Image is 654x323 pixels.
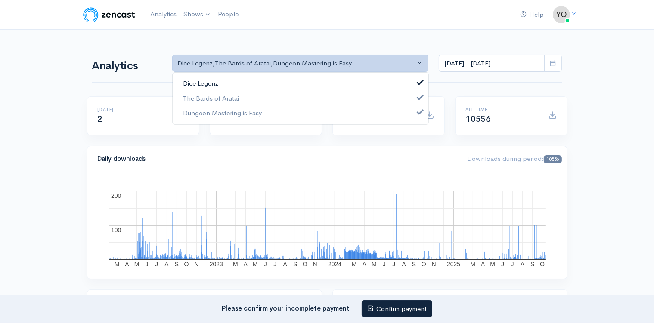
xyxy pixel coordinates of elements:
[111,192,121,199] text: 200
[372,261,377,268] text: M
[447,261,460,268] text: 2025
[98,107,170,112] h6: [DATE]
[253,261,258,268] text: M
[243,261,248,268] text: A
[544,155,561,163] span: 10556
[466,107,538,112] h6: All time
[134,261,139,268] text: M
[111,227,121,234] text: 100
[209,261,223,268] text: 2023
[233,261,238,268] text: M
[283,261,287,268] text: A
[313,261,317,268] text: N
[362,261,366,268] text: A
[164,261,169,268] text: A
[145,261,148,268] text: J
[520,261,524,268] text: A
[98,114,103,124] span: 2
[490,261,495,268] text: M
[273,261,276,268] text: J
[302,261,307,268] text: O
[382,261,385,268] text: J
[92,60,162,72] h1: Analytics
[98,155,457,163] h4: Daily downloads
[421,261,426,268] text: O
[392,261,395,268] text: J
[431,261,436,268] text: N
[155,261,158,268] text: J
[194,261,198,268] text: N
[114,261,119,268] text: M
[467,154,561,163] span: Downloads during period:
[98,182,557,268] svg: A chart.
[328,261,341,268] text: 2024
[293,261,297,268] text: S
[540,261,545,268] text: O
[180,5,214,24] a: Shows
[174,261,178,268] text: S
[352,261,357,268] text: M
[480,261,485,268] text: A
[412,261,416,268] text: S
[501,261,504,268] text: J
[184,261,189,268] text: O
[82,6,136,23] img: ZenCast Logo
[553,6,570,23] img: ...
[183,108,262,118] span: Dungeon Mastering is Easy
[183,93,239,103] span: The Bards of Aratai
[439,55,545,72] input: analytics date range selector
[147,5,180,24] a: Analytics
[222,304,350,312] strong: Please confirm your incomplete payment
[214,5,242,24] a: People
[362,300,432,318] a: Confirm payment
[517,6,548,24] a: Help
[530,261,534,268] text: S
[183,79,218,89] span: Dice Legenz
[470,261,475,268] text: M
[466,114,491,124] span: 10556
[125,261,129,268] text: A
[172,55,429,72] button: Dice Legenz, The Bards of Aratai, Dungeon Mastering is Easy
[402,261,406,268] text: A
[263,261,267,268] text: J
[511,261,514,268] text: J
[178,58,415,68] div: Dice Legenz , The Bards of Aratai , Dungeon Mastering is Easy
